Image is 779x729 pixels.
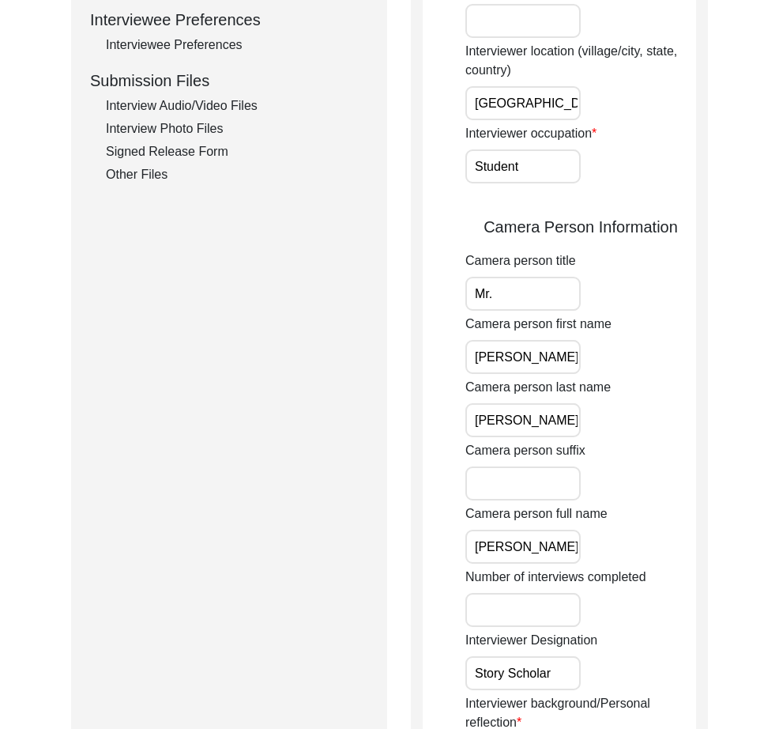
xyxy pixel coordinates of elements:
label: Interviewer location (village/city, state, country) [465,42,696,80]
label: Camera person title [465,251,576,270]
label: Camera person first name [465,315,612,334]
div: Signed Release Form [106,142,368,161]
div: Other Files [106,165,368,184]
label: Interviewer occupation [465,124,596,143]
label: Camera person full name [465,504,608,523]
label: Number of interviews completed [465,568,646,587]
div: Camera Person Information [465,215,696,239]
div: Interview Photo Files [106,119,368,138]
label: Interviewer Designation [465,631,597,650]
div: Submission Files [90,69,368,93]
label: Camera person suffix [465,441,585,460]
label: Camera person last name [465,378,611,397]
div: Interviewee Preferences [90,8,368,32]
div: Interview Audio/Video Files [106,96,368,115]
div: Interviewee Preferences [106,36,368,55]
